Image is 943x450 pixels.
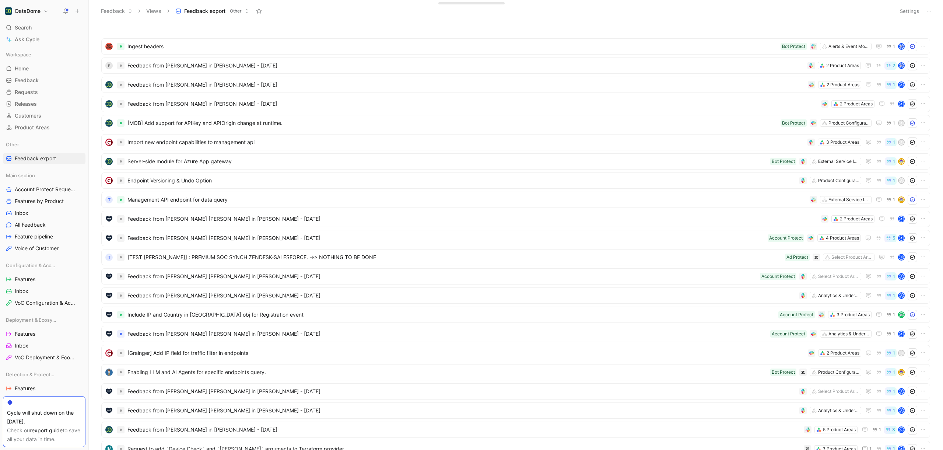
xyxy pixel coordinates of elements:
a: Feedback [3,75,85,86]
span: Features by Product [15,198,64,205]
div: Alerts & Event Monitoring [828,43,870,50]
button: DataDomeDataDome [3,6,50,16]
div: 2 Product Areas [826,62,859,69]
a: Features [3,383,85,394]
h1: DataDome [15,8,41,14]
span: Inbox [15,287,28,295]
span: 1 [893,159,895,164]
span: 1 [893,408,895,413]
img: logo [105,349,113,357]
div: Detection & Protection [3,369,85,380]
div: Deployment & EcosystemFeaturesInboxVoC Deployment & Ecosystem [3,314,85,363]
div: 2 Product Areas [840,215,873,223]
div: Analytics & Understanding [818,407,859,414]
span: 2 [893,63,895,68]
a: logoFeedback from [PERSON_NAME] [PERSON_NAME] in [PERSON_NAME] - [DATE]Select Product Areas1A [101,383,930,400]
img: logo [105,81,113,88]
a: logoFeedback from [PERSON_NAME] in [PERSON_NAME] - [DATE]5 Product Areas13G [101,422,930,438]
div: A [899,140,904,145]
div: Select Product Areas [818,388,859,395]
a: Feature pipeline [3,231,85,242]
span: Feedback from [PERSON_NAME] [PERSON_NAME] in [PERSON_NAME] - [DATE] [127,214,818,223]
button: 1 [885,330,897,338]
span: 1 [879,428,881,432]
div: A [899,82,904,87]
span: Feedback from [PERSON_NAME] [PERSON_NAME] in [PERSON_NAME] - [DATE] [127,406,796,415]
a: logoFeedback from [PERSON_NAME] [PERSON_NAME] in [PERSON_NAME] - [DATE]4 Product AreasAccount Pro... [101,230,930,246]
a: logoEnabling LLM and AI Agents for specific endpoints query.Product ConfigurationBot Protect1avatar [101,364,930,380]
div: Configuration & Access [3,260,85,271]
div: A [899,178,904,183]
a: logoIngest headersAlerts & Event MonitoringBot Protect1avatar [101,38,930,55]
button: 1 [885,138,897,146]
button: 1 [885,368,897,376]
a: Features [3,274,85,285]
span: 1 [893,140,895,144]
img: logo [105,43,113,50]
a: Ask Cycle [3,34,85,45]
span: Features [15,330,35,338]
div: Bot Protect [772,158,795,165]
div: Main section [3,170,85,181]
span: Main section [6,172,35,179]
span: Feedback from [PERSON_NAME] in [PERSON_NAME] - [DATE] [127,425,801,434]
div: Product Configuration [818,369,859,376]
a: Product Areas [3,122,85,133]
a: logoInclude IP and Country in [GEOGRAPHIC_DATA] obj for Registration event3 Product AreasAccount ... [101,307,930,323]
div: A [899,274,904,279]
button: 1 [885,177,897,185]
a: VoC Deployment & Ecosystem [3,352,85,363]
span: Feedback export [15,155,56,162]
span: Other [6,141,19,148]
a: Features [3,328,85,339]
div: Account Protect [772,330,805,338]
button: Settings [897,6,922,16]
span: Inbox [15,209,28,217]
span: Feedback from [PERSON_NAME] [PERSON_NAME] in [PERSON_NAME] - [DATE] [127,387,796,396]
span: 1 [893,274,895,279]
span: Ingest headers [127,42,778,51]
button: 1 [885,119,897,127]
div: G [899,427,904,432]
img: DataDome [5,7,12,15]
button: 1 [871,426,883,434]
button: Views [143,6,165,17]
a: Releases [3,98,85,109]
span: [TEST [PERSON_NAME]] : PREMIUM SOC SYNCH ZENDESK-SALESFORCE. ->> NOTHING TO BE DONE [127,253,782,262]
button: Feedback exportOther [172,6,252,17]
div: A [899,389,904,394]
div: Cycle will shut down on the [DATE]. [7,408,81,426]
span: 3 [892,428,895,432]
span: 1 [893,198,895,202]
button: Feedback [98,6,136,17]
span: All Feedback [15,221,46,229]
span: Feedback from [PERSON_NAME] in [PERSON_NAME] - [DATE] [127,80,805,89]
span: 1 [893,44,895,49]
div: Main sectionAccount Protect RequestsFeatures by ProductInboxAll FeedbackFeature pipelineVoice of ... [3,170,85,254]
img: logo [105,119,113,127]
span: 1 [893,293,895,298]
span: Product Areas [15,124,50,131]
a: logoImport new endpoint capabilities to management api3 Product Areas1A [101,134,930,150]
span: 5 [893,236,895,240]
div: B [899,255,904,260]
a: All Feedback [3,219,85,230]
img: logo [105,158,113,165]
span: Home [15,65,29,72]
span: Management API endpoint for data query [127,195,807,204]
div: Deployment & Ecosystem [3,314,85,325]
div: Bot Protect [772,369,795,376]
span: Server-side module for Azure App gateway [127,157,767,166]
div: Account Protect [761,273,795,280]
div: 3 Product Areas [837,311,870,318]
a: PFeedback from [PERSON_NAME] in [PERSON_NAME] - [DATE]2 Product Areas2avatar [101,57,930,74]
span: Feedback from [PERSON_NAME] in [PERSON_NAME] - [DATE] [127,100,818,108]
div: Workspace [3,49,85,60]
a: Features by Product [3,196,85,207]
img: logo [105,311,113,318]
span: Endpoint Versioning & Undo Option [127,176,796,185]
span: Include IP and Country in [GEOGRAPHIC_DATA] obj for Registration event [127,310,775,319]
button: 1 [885,311,897,319]
div: 4 Product Areas [826,234,859,242]
img: avatar [899,370,904,375]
